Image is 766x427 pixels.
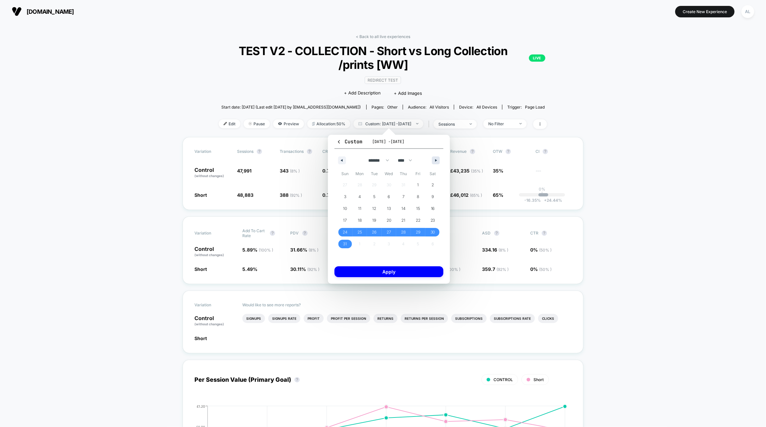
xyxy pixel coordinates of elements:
img: calendar [358,122,362,125]
span: Sun [338,169,353,179]
div: AL [741,5,754,18]
button: 8 [411,191,426,203]
span: 19 [372,214,376,226]
button: ? [270,231,275,236]
span: 28 [401,226,406,238]
img: rebalance [312,122,315,126]
span: Redirect Test [365,76,401,84]
span: Custom [336,138,362,145]
span: 2 [432,179,434,191]
span: 48,883 [237,192,253,198]
span: 31.66 % [291,247,319,253]
button: 19 [367,214,382,226]
span: Tue [367,169,382,179]
p: Control [194,315,236,327]
li: Profit [304,314,324,323]
p: 0% [539,187,545,192]
button: AL [739,5,756,18]
span: 27 [387,226,391,238]
span: 12 [372,203,376,214]
span: 26 [372,226,376,238]
p: Control [194,167,231,178]
span: ASD [482,231,491,235]
button: 21 [396,214,411,226]
img: end [519,123,522,124]
span: Start date: [DATE] (Last edit [DATE] by [EMAIL_ADDRESS][DOMAIN_NAME]) [221,105,361,110]
div: Audience: [408,105,449,110]
button: Apply [334,266,443,277]
span: 14 [401,203,406,214]
div: Pages: [372,105,398,110]
button: ? [470,149,475,154]
li: Signups [242,314,265,323]
span: ( 65 % ) [470,193,482,198]
span: Preview [273,119,304,128]
img: end [249,122,252,125]
li: Clicks [538,314,558,323]
span: -16.35 % [524,198,541,203]
span: Fri [411,169,426,179]
span: Edit [219,119,240,128]
button: 6 [382,191,396,203]
span: OTW [493,149,529,154]
span: Custom: [DATE] - [DATE] [353,119,423,128]
button: 10 [338,203,353,214]
span: 47,991 [237,168,252,173]
button: 18 [353,214,367,226]
span: Mon [353,169,367,179]
li: Subscriptions [451,314,487,323]
span: 5 [373,191,375,203]
span: ( 35 % ) [471,169,483,173]
span: Device: [454,105,502,110]
span: £ [450,168,483,173]
span: 10 [343,203,347,214]
button: 4 [353,191,367,203]
button: [DOMAIN_NAME] [10,6,76,17]
span: (without changes) [194,253,224,257]
span: 24 [343,226,348,238]
span: 16 [431,203,435,214]
button: ? [494,231,499,236]
span: Sat [425,169,440,179]
span: ( 100 % ) [259,248,273,253]
button: 16 [425,203,440,214]
span: 3 [344,191,346,203]
span: --- [535,169,572,178]
span: 21 [402,214,406,226]
span: ( 92 % ) [308,267,320,272]
span: CI [535,149,572,154]
span: other [387,105,398,110]
span: 31 [343,238,347,250]
span: + Add Images [394,91,422,96]
span: + [544,198,547,203]
div: No Filter [488,121,514,126]
span: Variation [194,302,231,307]
span: [DATE] - [DATE] [372,139,404,144]
span: Short [194,192,207,198]
span: Short [194,266,207,272]
button: 31 [338,238,353,250]
span: 5.49 % [242,266,257,272]
button: 22 [411,214,426,226]
span: Variation [194,149,231,154]
li: Signups Rate [268,314,300,323]
span: | [427,119,433,129]
span: 30.11 % [291,266,320,272]
span: 388 [280,192,302,198]
button: ? [307,149,312,154]
button: ? [543,149,548,154]
span: 15 [416,203,420,214]
span: 65% [493,192,503,198]
span: ( 50 % ) [539,267,552,272]
button: 7 [396,191,411,203]
span: Pause [244,119,270,128]
span: 22 [416,214,420,226]
button: ? [302,231,308,236]
span: ( 50 % ) [539,248,552,253]
span: Page Load [525,105,545,110]
span: [DOMAIN_NAME] [27,8,74,15]
span: 8 [417,191,419,203]
span: Thu [396,169,411,179]
span: 6 [388,191,390,203]
span: 7 [402,191,405,203]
